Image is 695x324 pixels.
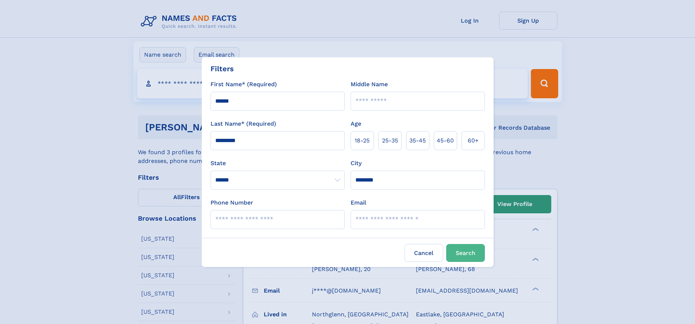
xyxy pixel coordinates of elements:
button: Search [446,244,485,262]
label: Last Name* (Required) [211,119,276,128]
label: Email [351,198,366,207]
label: State [211,159,345,168]
label: Middle Name [351,80,388,89]
span: 45‑60 [437,136,454,145]
label: First Name* (Required) [211,80,277,89]
div: Filters [211,63,234,74]
span: 35‑45 [409,136,426,145]
label: Phone Number [211,198,253,207]
label: Age [351,119,361,128]
label: Cancel [405,244,443,262]
label: City [351,159,362,168]
span: 18‑25 [355,136,370,145]
span: 25‑35 [382,136,398,145]
span: 60+ [468,136,479,145]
